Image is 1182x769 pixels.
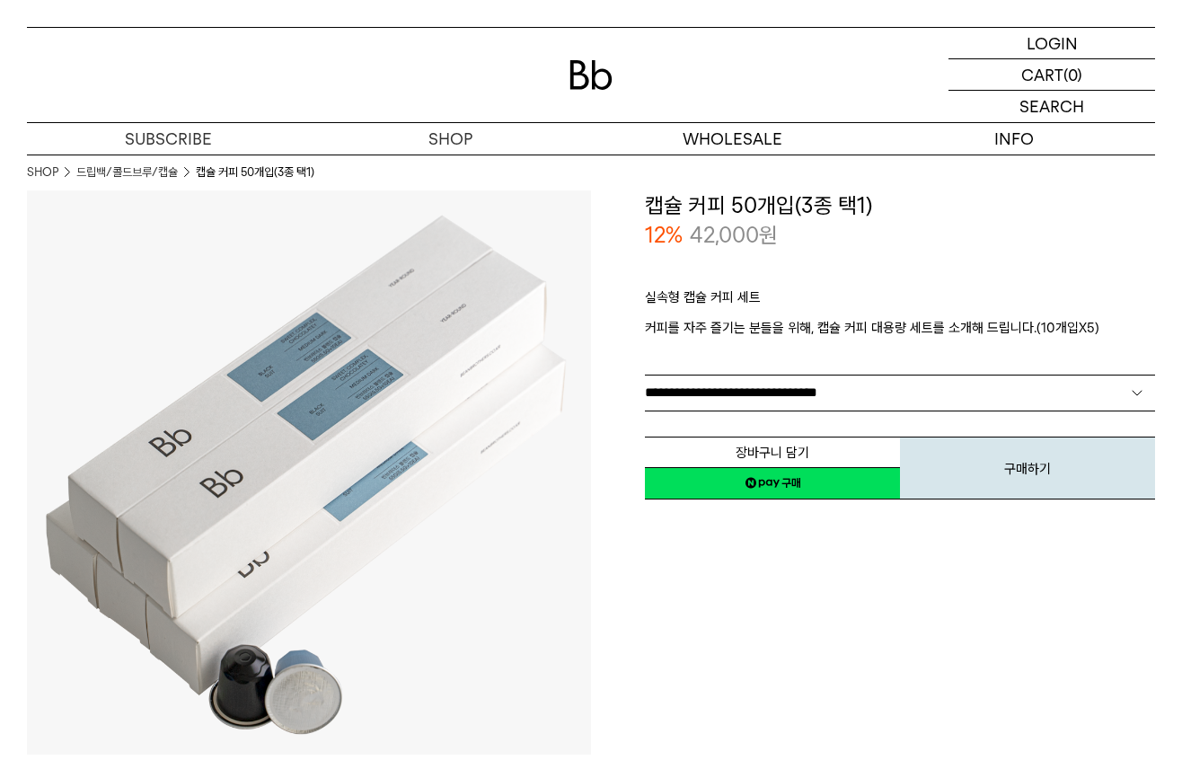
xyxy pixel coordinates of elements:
p: 실속형 캡슐 커피 세트 [645,287,1155,317]
p: WHOLESALE [591,123,873,155]
button: 구매하기 [900,437,1155,499]
a: SHOP [309,123,591,155]
span: 원 [759,222,778,248]
p: CART [1021,59,1063,90]
img: 로고 [569,60,613,90]
p: 12% [645,220,683,251]
button: 장바구니 담기 [645,437,900,468]
a: SUBSCRIBE [27,123,309,155]
p: (0) [1063,59,1082,90]
a: SHOP [27,164,58,181]
p: INFO [873,123,1155,155]
p: 42,000 [690,220,778,251]
p: 커피를 자주 즐기는 분들을 위해, 캡슐 커피 대용량 세트를 소개해 드립니다.(10개입X5) [645,317,1155,339]
a: CART (0) [948,59,1155,91]
p: SEARCH [1019,91,1084,122]
a: 새창 [645,467,900,499]
h3: 캡슐 커피 50개입(3종 택1) [645,190,1155,221]
a: 드립백/콜드브루/캡슐 [76,164,178,181]
a: LOGIN [948,28,1155,59]
img: 캡슐 커피 50개입(3종 택1) [27,190,591,755]
li: 캡슐 커피 50개입(3종 택1) [196,164,314,181]
p: LOGIN [1027,28,1078,58]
